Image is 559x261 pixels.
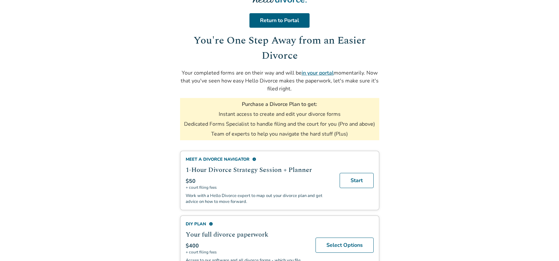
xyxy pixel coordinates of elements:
a: Start [340,173,374,188]
a: in your portal [302,69,334,77]
span: info [209,222,213,226]
li: Dedicated Forms Specialist to handle filing and the court for you (Pro and above) [184,120,375,128]
span: info [252,157,256,161]
h1: You're One Step Away from an Easier Divorce [180,33,379,64]
p: Work with a Hello Divorce expert to map out your divorce plan and get advice on how to move forward. [186,193,332,205]
div: Meet a divorce navigator [186,156,332,162]
p: Your completed forms are on their way and will be momentarily. Now that you've seen how easy Hell... [180,69,379,93]
li: Team of experts to help you navigate the hard stuff (Plus) [211,130,348,138]
a: Select Options [316,238,374,253]
li: Instant access to create and edit your divorce forms [219,111,341,118]
h3: Purchase a Divorce Plan to get: [242,101,317,108]
h2: 1-Hour Divorce Strategy Session + Planner [186,165,332,175]
div: DIY Plan [186,221,308,227]
span: + court filing fees [186,185,332,190]
span: $400 [186,242,199,249]
span: $50 [186,178,196,185]
span: + court filing fees [186,249,308,255]
h2: Your full divorce paperwork [186,230,308,240]
a: Return to Portal [249,13,310,28]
